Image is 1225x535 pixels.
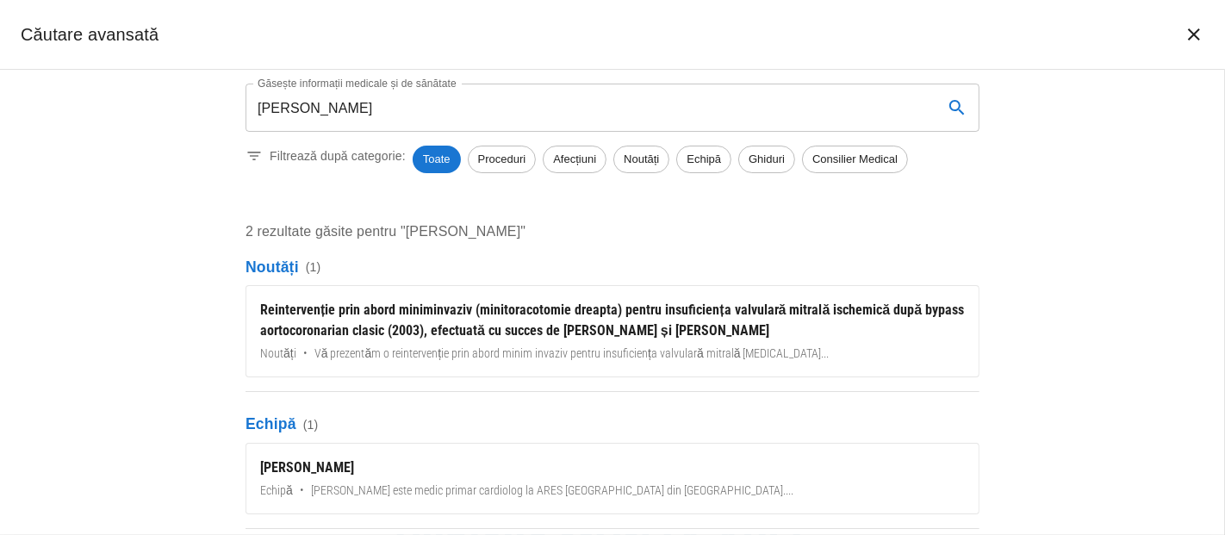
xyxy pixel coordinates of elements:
[260,345,296,363] span: Noutăți
[413,146,461,173] div: Toate
[544,151,606,168] span: Afecțiuni
[311,482,793,500] span: [PERSON_NAME] este medic primar cardiolog la ARES [GEOGRAPHIC_DATA] din [GEOGRAPHIC_DATA]. ...
[303,345,308,363] span: •
[469,151,536,168] span: Proceduri
[246,285,979,377] a: Reintervenție prin abord miniminvaziv (minitoracotomie dreapta) pentru insuficiența valvulară mit...
[413,151,461,168] span: Toate
[676,146,731,173] div: Echipă
[803,151,907,168] span: Consilier Medical
[246,443,979,514] a: [PERSON_NAME]Echipă•[PERSON_NAME] este medic primar cardiolog la ARES [GEOGRAPHIC_DATA] din [GEOG...
[300,482,304,500] span: •
[738,146,795,173] div: Ghiduri
[936,87,978,128] button: search
[21,21,159,48] h2: Căutare avansată
[613,146,669,173] div: Noutăți
[246,84,930,132] input: Introduceți un termen pentru căutare...
[543,146,606,173] div: Afecțiuni
[303,416,319,433] span: ( 1 )
[306,258,321,276] span: ( 1 )
[260,300,965,341] div: Reintervenție prin abord miniminvaziv (minitoracotomie dreapta) pentru insuficiența valvulară mit...
[802,146,908,173] div: Consilier Medical
[246,413,979,435] p: Echipă
[258,76,457,90] label: Găsește informații medicale și de sănătate
[260,482,293,500] span: Echipă
[314,345,830,363] span: Vă prezentăm o reintervenție prin abord minim invaziv pentru insuficiența valvulară mitrală [MEDI...
[1173,14,1215,55] button: închide căutarea
[270,147,406,165] p: Filtrează după categorie:
[614,151,668,168] span: Noutăți
[246,256,979,278] p: Noutăți
[246,221,979,242] p: 2 rezultate găsite pentru "[PERSON_NAME]"
[260,457,965,478] div: [PERSON_NAME]
[677,151,731,168] span: Echipă
[739,151,794,168] span: Ghiduri
[468,146,537,173] div: Proceduri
